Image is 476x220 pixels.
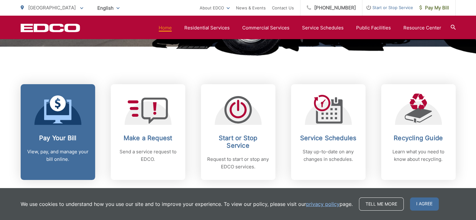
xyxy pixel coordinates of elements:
[242,24,289,32] a: Commercial Services
[207,156,269,171] p: Request to start or stop any EDCO services.
[381,84,456,180] a: Recycling Guide Learn what you need to know about recycling.
[410,197,439,211] span: I agree
[306,200,340,208] a: privacy policy
[291,84,366,180] a: Service Schedules Stay up-to-date on any changes in schedules.
[387,134,449,142] h2: Recycling Guide
[28,5,76,11] span: [GEOGRAPHIC_DATA]
[21,200,353,208] p: We use cookies to understand how you use our site and to improve your experience. To view our pol...
[403,24,441,32] a: Resource Center
[200,4,230,12] a: About EDCO
[207,134,269,149] h2: Start or Stop Service
[117,134,179,142] h2: Make a Request
[236,4,266,12] a: News & Events
[359,197,404,211] a: Tell me more
[297,134,359,142] h2: Service Schedules
[21,23,80,32] a: EDCD logo. Return to the homepage.
[356,24,391,32] a: Public Facilities
[21,84,95,180] a: Pay Your Bill View, pay, and manage your bill online.
[111,84,185,180] a: Make a Request Send a service request to EDCO.
[159,24,172,32] a: Home
[302,24,344,32] a: Service Schedules
[27,134,89,142] h2: Pay Your Bill
[272,4,294,12] a: Contact Us
[297,148,359,163] p: Stay up-to-date on any changes in schedules.
[419,4,449,12] span: Pay My Bill
[93,3,124,13] span: English
[387,148,449,163] p: Learn what you need to know about recycling.
[27,148,89,163] p: View, pay, and manage your bill online.
[184,24,230,32] a: Residential Services
[117,148,179,163] p: Send a service request to EDCO.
